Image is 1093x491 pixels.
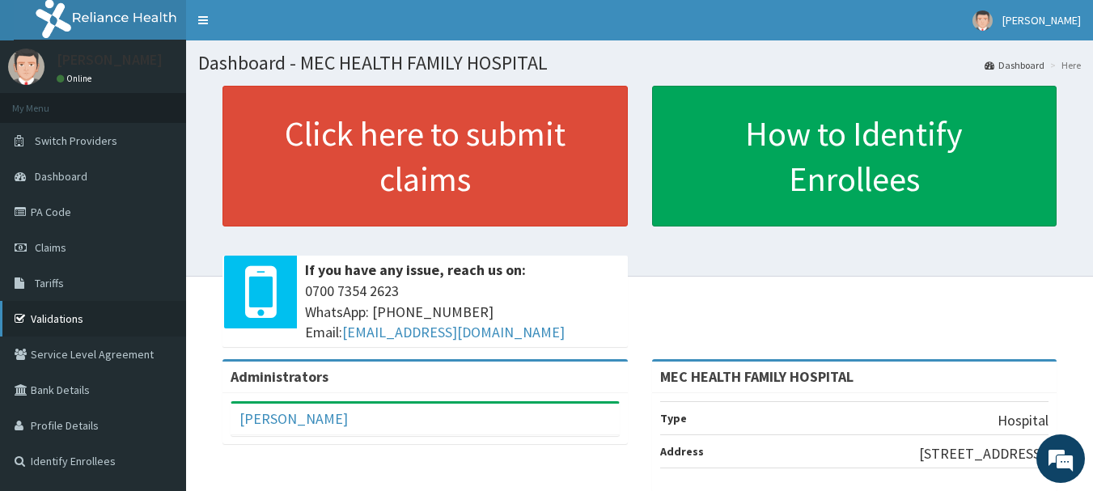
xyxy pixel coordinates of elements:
[305,281,620,343] span: 0700 7354 2623 WhatsApp: [PHONE_NUMBER] Email:
[1046,58,1081,72] li: Here
[998,410,1049,431] p: Hospital
[35,240,66,255] span: Claims
[305,260,526,279] b: If you have any issue, reach us on:
[919,443,1049,464] p: [STREET_ADDRESS].
[660,367,854,386] strong: MEC HEALTH FAMILY HOSPITAL
[57,73,95,84] a: Online
[222,86,628,226] a: Click here to submit claims
[35,133,117,148] span: Switch Providers
[972,11,993,31] img: User Image
[35,169,87,184] span: Dashboard
[239,409,348,428] a: [PERSON_NAME]
[660,411,687,425] b: Type
[652,86,1057,226] a: How to Identify Enrollees
[35,276,64,290] span: Tariffs
[57,53,163,67] p: [PERSON_NAME]
[8,49,44,85] img: User Image
[198,53,1081,74] h1: Dashboard - MEC HEALTH FAMILY HOSPITAL
[660,444,704,459] b: Address
[342,323,565,341] a: [EMAIL_ADDRESS][DOMAIN_NAME]
[1002,13,1081,28] span: [PERSON_NAME]
[231,367,328,386] b: Administrators
[985,58,1044,72] a: Dashboard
